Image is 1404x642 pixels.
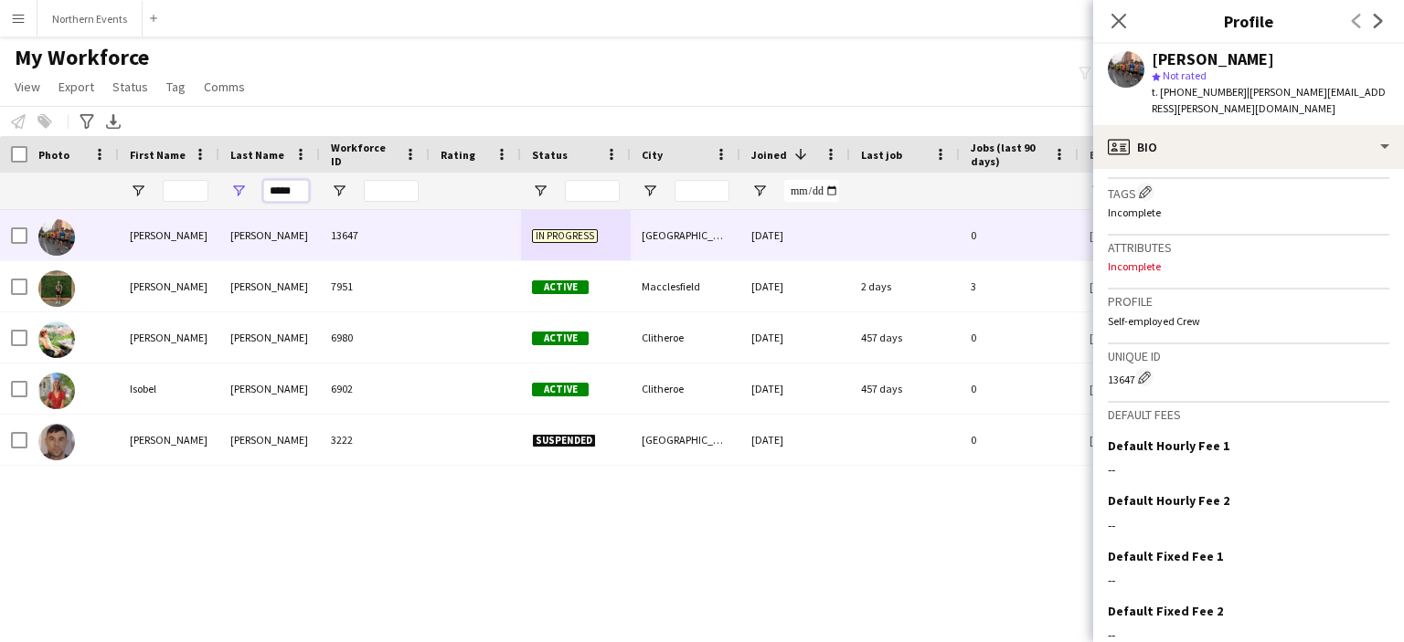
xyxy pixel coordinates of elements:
div: 6980 [320,312,430,363]
div: [PERSON_NAME] [219,210,320,260]
div: -- [1108,461,1389,478]
span: Joined [751,148,787,162]
app-action-btn: Advanced filters [76,111,98,132]
div: Macclesfield [631,261,740,311]
span: Active [532,332,589,345]
button: Open Filter Menu [642,183,658,199]
a: Export [51,75,101,99]
span: Comms [204,79,245,95]
input: First Name Filter Input [163,180,208,202]
div: Isobel [119,363,219,414]
span: Suspended [532,434,596,447]
a: View [7,75,48,99]
a: Comms [197,75,252,99]
div: [PERSON_NAME] [119,415,219,465]
span: Status [112,79,148,95]
div: 7951 [320,261,430,311]
p: Incomplete [1108,205,1389,219]
span: Last job [861,148,902,162]
h3: Default fees [1108,406,1389,423]
div: 6902 [320,363,430,414]
h3: Default Hourly Fee 1 [1108,437,1229,454]
app-action-btn: Export XLSX [102,111,124,132]
p: Self-employed Crew [1108,314,1389,328]
img: Tim Hartley [38,219,75,256]
button: Open Filter Menu [1090,183,1106,199]
span: | [PERSON_NAME][EMAIL_ADDRESS][PERSON_NAME][DOMAIN_NAME] [1152,85,1386,115]
span: Email [1090,148,1119,162]
button: Open Filter Menu [331,183,347,199]
div: -- [1108,517,1389,533]
span: Workforce ID [331,141,397,168]
span: Photo [38,148,69,162]
div: [PERSON_NAME] [119,312,219,363]
h3: Default Hourly Fee 2 [1108,492,1229,509]
div: -- [1108,572,1389,588]
button: Open Filter Menu [532,183,548,199]
div: Clitheroe [631,312,740,363]
span: Active [532,280,589,294]
div: Clitheroe [631,363,740,414]
div: 0 [960,415,1079,465]
div: [DATE] [740,312,850,363]
div: 457 days [850,312,960,363]
div: 0 [960,363,1079,414]
div: 3 [960,261,1079,311]
h3: Attributes [1108,239,1389,256]
button: Open Filter Menu [130,183,146,199]
div: [PERSON_NAME] [219,363,320,414]
img: Tom Hartley [38,424,75,460]
div: 3222 [320,415,430,465]
div: 13647 [1108,368,1389,386]
div: [GEOGRAPHIC_DATA] [631,210,740,260]
div: [GEOGRAPHIC_DATA] [631,415,740,465]
input: Workforce ID Filter Input [364,180,419,202]
div: [DATE] [740,261,850,311]
span: City [642,148,663,162]
span: Last Name [230,148,284,162]
h3: Default Fixed Fee 2 [1108,603,1223,619]
span: Rating [441,148,475,162]
h3: Tags [1108,183,1389,202]
input: Last Name Filter Input [263,180,309,202]
h3: Profile [1093,9,1404,33]
span: Export [58,79,94,95]
div: [PERSON_NAME] [219,415,320,465]
input: Status Filter Input [565,180,620,202]
h3: Default Fixed Fee 1 [1108,548,1223,564]
div: Bio [1093,125,1404,169]
a: Tag [159,75,193,99]
span: Jobs (last 90 days) [971,141,1046,168]
span: View [15,79,40,95]
div: 457 days [850,363,960,414]
div: [DATE] [740,363,850,414]
span: My Workforce [15,44,149,71]
img: Isobel Hartley [38,373,75,409]
div: [PERSON_NAME] [119,210,219,260]
h3: Profile [1108,293,1389,310]
span: First Name [130,148,186,162]
span: Not rated [1163,68,1207,82]
div: 0 [960,210,1079,260]
div: 2 days [850,261,960,311]
span: Status [532,148,568,162]
button: Open Filter Menu [751,183,768,199]
div: [DATE] [740,415,850,465]
input: Joined Filter Input [784,180,839,202]
div: [PERSON_NAME] [1152,51,1274,68]
img: Jess Hartley [38,270,75,307]
div: [PERSON_NAME] [119,261,219,311]
div: 13647 [320,210,430,260]
div: 0 [960,312,1079,363]
div: [PERSON_NAME] [219,312,320,363]
span: Active [532,383,589,396]
div: [PERSON_NAME] [219,261,320,311]
button: Northern Events [37,1,143,37]
div: [DATE] [740,210,850,260]
input: City Filter Input [675,180,729,202]
span: In progress [532,229,598,243]
a: Status [105,75,155,99]
button: Open Filter Menu [230,183,247,199]
p: Incomplete [1108,259,1389,273]
span: t. [PHONE_NUMBER] [1152,85,1247,99]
